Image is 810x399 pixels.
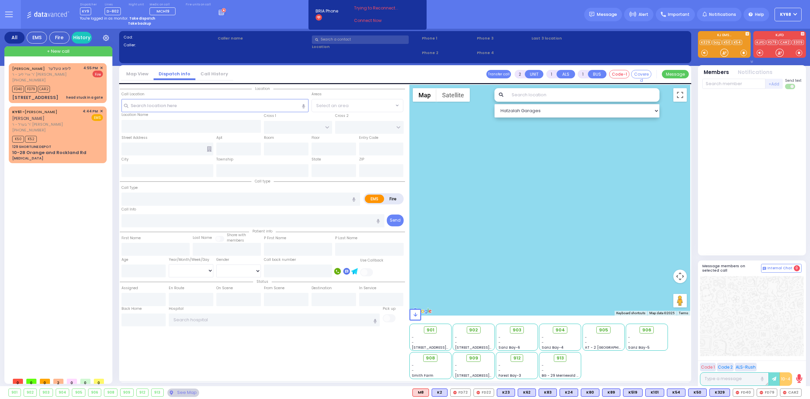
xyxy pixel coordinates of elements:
span: - [412,335,414,340]
label: Pick up [383,306,396,311]
div: [STREET_ADDRESS] [12,94,58,101]
label: Caller name [218,35,310,41]
span: 903 [513,327,521,333]
span: - [585,335,587,340]
div: Year/Month/Week/Day [169,257,213,263]
span: - [412,368,414,373]
span: 4:44 PM [83,109,98,114]
label: Lines [105,3,121,7]
span: Forest Bay-3 [498,373,521,378]
div: K2 [432,389,448,397]
label: Floor [312,135,320,141]
div: K62 [518,389,536,397]
label: In Service [359,285,376,291]
span: 913 [557,355,564,361]
span: - [455,340,457,345]
span: - [455,335,457,340]
div: 901 [9,389,21,396]
input: Search a contact [312,35,409,44]
label: Back Home [122,306,142,311]
button: Show satellite imagery [436,88,470,102]
div: 908 [104,389,117,396]
a: 3309 [792,40,804,45]
span: - [498,335,501,340]
span: You're logged in as monitor. [80,16,128,21]
span: Phone 1 [422,35,475,41]
button: Covered [631,70,651,78]
button: Members [704,69,729,76]
div: 913 [152,389,163,396]
div: BLS [539,389,557,397]
span: FD79 [25,86,37,93]
span: [STREET_ADDRESS][PERSON_NAME] [412,345,476,350]
span: 912 [513,355,521,361]
a: K50 [722,40,732,45]
span: 0 [794,265,800,271]
div: 10-28 Orange and Rockland Rd [12,149,86,156]
span: K52 [25,136,37,143]
div: ALS KJ [412,389,429,397]
label: KJ EMS... [698,33,751,38]
div: K80 [581,389,599,397]
div: EMS [27,32,47,44]
div: K23 [497,389,515,397]
span: BRIA Phone [316,8,338,14]
span: members [227,238,244,243]
label: City [122,157,129,162]
label: EMS [365,195,384,203]
div: FD40 [733,389,754,397]
button: Internal Chat 0 [761,264,802,273]
strong: Take backup [128,21,151,26]
a: [PERSON_NAME] [12,66,45,71]
small: Share with [227,232,246,238]
div: CAR2 [780,389,802,397]
span: ✕ [100,108,103,114]
div: 904 [56,389,69,396]
span: Sanz Bay-6 [498,345,520,350]
div: K329 [709,389,730,397]
span: - [542,368,544,373]
button: Code 1 [700,363,716,371]
input: Search member [702,79,765,89]
a: bay [712,40,722,45]
input: Search location here [122,99,308,112]
span: FD40 [12,86,24,93]
a: FD79 [766,40,778,45]
div: BLS [497,389,515,397]
div: BLS [623,389,643,397]
label: Street Address [122,135,147,141]
span: - [542,335,544,340]
div: 909 [120,389,133,396]
h5: Message members on selected call [702,264,761,273]
label: On Scene [216,285,233,291]
button: ky68 [775,8,802,21]
label: Areas [312,92,322,97]
span: Important [668,11,690,18]
label: ZIP [359,157,364,162]
label: Call Type [122,185,138,191]
label: Turn off text [785,83,796,90]
span: - [412,363,414,368]
span: Phone 4 [477,50,530,56]
label: Night unit [129,3,144,7]
img: Logo [27,10,72,19]
a: [PERSON_NAME] [12,109,57,115]
span: AT - 2 [GEOGRAPHIC_DATA] [585,345,635,350]
span: 909 [469,355,478,361]
span: Call type [251,179,274,184]
span: Patient info [249,229,276,234]
span: Phone 2 [422,50,475,56]
label: Assigned [122,285,138,291]
span: ליפא טעלער [48,66,71,71]
span: KY61 - [12,109,25,115]
label: Destination [312,285,332,291]
label: Dispatcher [80,3,97,7]
a: K329 [700,40,711,45]
span: Help [755,11,764,18]
button: ALS [557,70,575,78]
button: ALS-Rush [735,363,757,371]
button: UNIT [525,70,543,78]
img: comment-alt.png [763,267,766,270]
span: Internal Chat [767,266,792,271]
span: 0 [40,379,50,384]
